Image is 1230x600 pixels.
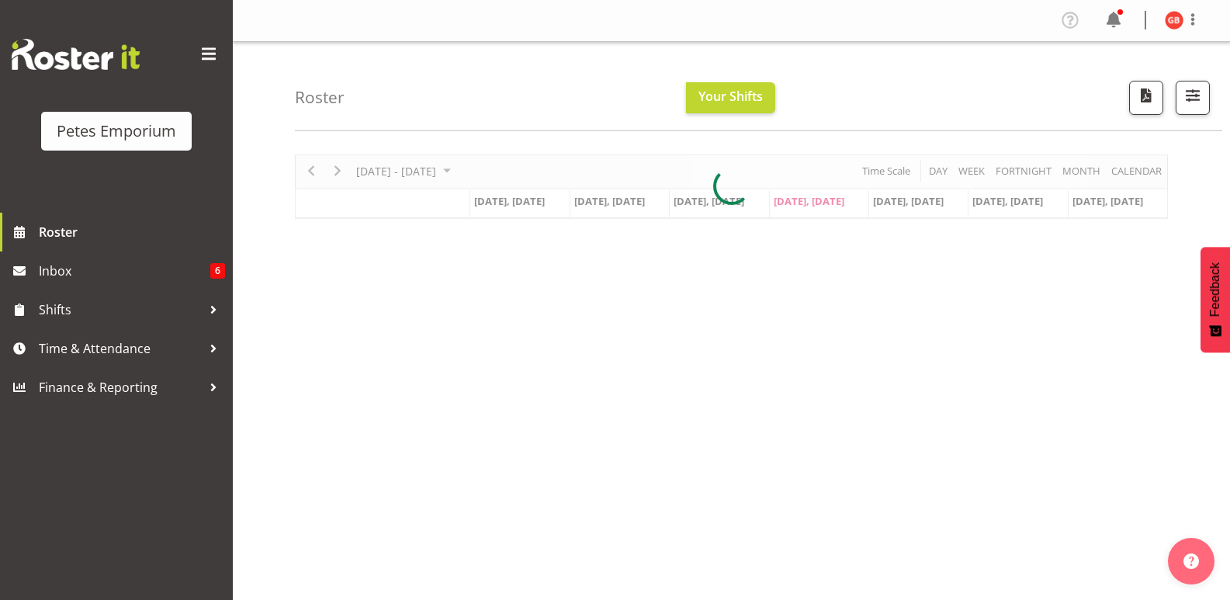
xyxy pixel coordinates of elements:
[698,88,763,105] span: Your Shifts
[1183,553,1199,569] img: help-xxl-2.png
[1201,247,1230,352] button: Feedback - Show survey
[1176,81,1210,115] button: Filter Shifts
[1129,81,1163,115] button: Download a PDF of the roster according to the set date range.
[39,337,202,360] span: Time & Attendance
[57,120,176,143] div: Petes Emporium
[39,298,202,321] span: Shifts
[210,263,225,279] span: 6
[12,39,140,70] img: Rosterit website logo
[39,259,210,283] span: Inbox
[39,376,202,399] span: Finance & Reporting
[1165,11,1183,29] img: gillian-byford11184.jpg
[39,220,225,244] span: Roster
[295,88,345,106] h4: Roster
[686,82,775,113] button: Your Shifts
[1208,262,1222,317] span: Feedback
